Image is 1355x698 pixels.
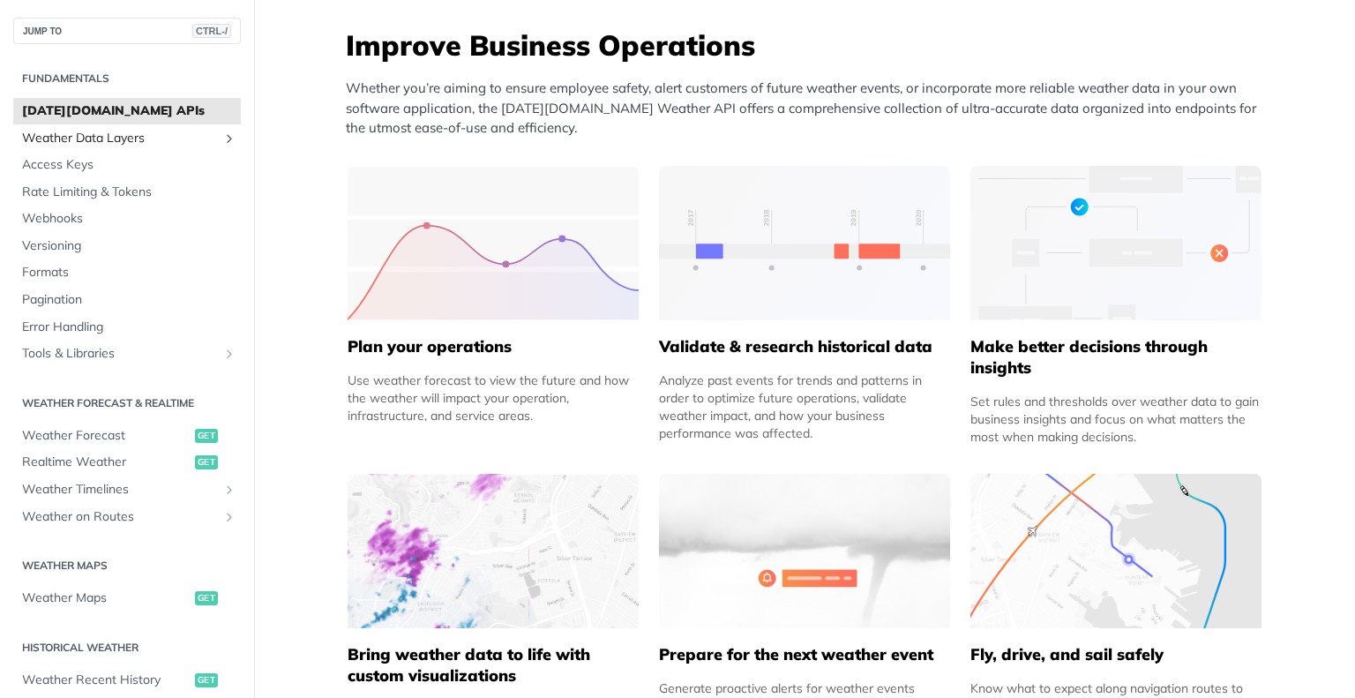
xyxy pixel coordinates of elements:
[222,131,236,146] button: Show subpages for Weather Data Layers
[970,336,1261,379] h5: Make better decisions through insights
[13,98,241,124] a: [DATE][DOMAIN_NAME] APIs
[222,483,236,497] button: Show subpages for Weather Timelines
[348,644,639,687] h5: Bring weather data to life with custom visualizations
[13,259,241,286] a: Formats
[195,673,218,687] span: get
[348,474,639,628] img: 4463876-group-4982x.svg
[22,508,218,526] span: Weather on Routes
[13,667,241,694] a: Weather Recent Historyget
[192,24,231,38] span: CTRL-/
[222,347,236,361] button: Show subpages for Tools & Libraries
[22,210,236,228] span: Webhooks
[970,166,1261,320] img: a22d113-group-496-32x.svg
[22,345,218,363] span: Tools & Libraries
[13,585,241,612] a: Weather Mapsget
[22,672,191,689] span: Weather Recent History
[13,18,241,44] button: JUMP TOCTRL-/
[22,156,236,174] span: Access Keys
[13,125,241,152] a: Weather Data LayersShow subpages for Weather Data Layers
[22,481,218,499] span: Weather Timelines
[22,102,236,120] span: [DATE][DOMAIN_NAME] APIs
[22,589,191,607] span: Weather Maps
[659,166,950,320] img: 13d7ca0-group-496-2.svg
[13,504,241,530] a: Weather on RoutesShow subpages for Weather on Routes
[13,152,241,178] a: Access Keys
[13,341,241,367] a: Tools & LibrariesShow subpages for Tools & Libraries
[195,455,218,469] span: get
[13,558,241,574] h2: Weather Maps
[22,319,236,336] span: Error Handling
[348,372,639,424] div: Use weather forecast to view the future and how the weather will impact your operation, infrastru...
[13,477,241,503] a: Weather TimelinesShow subpages for Weather Timelines
[22,291,236,309] span: Pagination
[13,233,241,259] a: Versioning
[348,166,639,320] img: 39565e8-group-4962x.svg
[13,395,241,411] h2: Weather Forecast & realtime
[22,184,236,201] span: Rate Limiting & Tokens
[22,130,218,147] span: Weather Data Layers
[22,427,191,445] span: Weather Forecast
[13,314,241,341] a: Error Handling
[22,454,191,471] span: Realtime Weather
[195,429,218,443] span: get
[13,179,241,206] a: Rate Limiting & Tokens
[659,474,950,628] img: 2c0a313-group-496-12x.svg
[13,449,241,476] a: Realtime Weatherget
[13,640,241,656] h2: Historical Weather
[346,26,1272,64] h3: Improve Business Operations
[659,644,950,665] h5: Prepare for the next weather event
[195,591,218,605] span: get
[13,423,241,449] a: Weather Forecastget
[13,206,241,232] a: Webhooks
[659,372,950,442] div: Analyze past events for trends and patterns in order to optimize future operations, validate weat...
[348,336,639,357] h5: Plan your operations
[970,474,1261,628] img: 994b3d6-mask-group-32x.svg
[22,237,236,255] span: Versioning
[970,393,1261,446] div: Set rules and thresholds over weather data to gain business insights and focus on what matters th...
[659,336,950,357] h5: Validate & research historical data
[346,79,1272,139] p: Whether you’re aiming to ensure employee safety, alert customers of future weather events, or inc...
[22,264,236,281] span: Formats
[970,644,1261,665] h5: Fly, drive, and sail safely
[13,71,241,86] h2: Fundamentals
[222,510,236,524] button: Show subpages for Weather on Routes
[13,287,241,313] a: Pagination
